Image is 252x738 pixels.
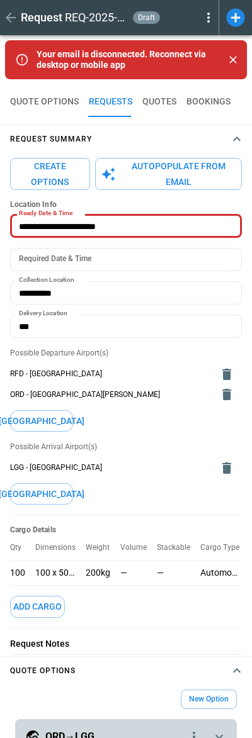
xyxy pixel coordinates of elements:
[10,668,76,674] h4: Quote Options
[186,87,231,117] button: BOOKINGS
[10,462,212,473] span: LGG - [GEOGRAPHIC_DATA]
[35,543,86,552] p: Dimensions
[10,348,242,359] p: Possible Departure Airport(s)
[19,309,67,318] label: Delivery Location
[35,567,76,578] p: 100 x 50 x 50cm
[86,567,110,578] p: 200kg
[10,158,90,190] button: Create Options
[10,483,73,505] button: [GEOGRAPHIC_DATA]
[10,442,242,452] p: Possible Arrival Airport(s)
[181,690,237,709] button: New Option
[10,543,31,552] p: Qty
[89,87,132,117] button: REQUESTS
[10,567,25,578] p: 100
[19,209,72,218] label: Ready Date & Time
[10,525,242,535] h6: Cargo Details
[214,362,239,387] button: delete
[65,10,128,25] h2: REQ-2025-010800
[214,456,239,481] button: delete
[10,410,73,432] button: [GEOGRAPHIC_DATA]
[120,543,157,552] p: Volume
[95,158,242,190] button: Autopopulate from Email
[200,560,249,585] div: Automotive
[142,87,176,117] button: QUOTES
[10,639,242,649] p: Request Notes
[10,248,233,271] input: Choose date
[157,567,164,578] p: —
[10,369,212,379] span: RFD - [GEOGRAPHIC_DATA]
[214,382,239,407] button: delete
[224,44,242,75] div: dismiss
[200,543,249,552] p: Cargo Type
[21,10,62,25] h1: Request
[37,49,219,70] p: Your email is disconnected. Reconnect via desktop or mobile app
[200,567,239,578] p: Automotive
[135,13,157,22] span: draft
[10,215,233,238] input: Choose date, selected date is Jun 10, 2025
[19,276,74,285] label: Collection Location
[157,543,200,552] p: Stackable
[35,560,86,585] div: 100 x 50 x 50cm
[224,51,242,69] button: Close
[10,137,92,142] h4: Request Summary
[86,543,120,552] p: Weight
[10,389,212,400] span: ORD - [GEOGRAPHIC_DATA][PERSON_NAME]
[120,567,127,578] p: —
[10,200,242,210] h6: Location Info
[10,596,65,618] button: Add Cargo
[10,87,79,117] button: QUOTE OPTIONS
